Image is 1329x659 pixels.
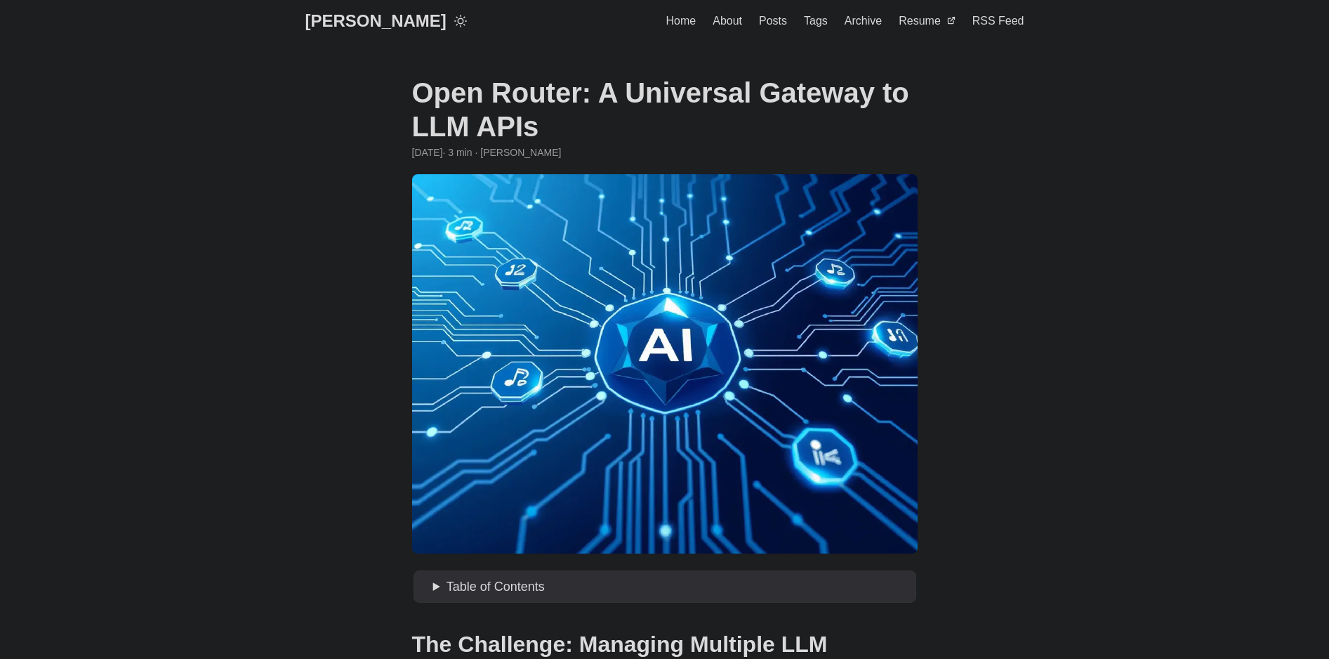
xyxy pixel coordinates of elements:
div: · 3 min · [PERSON_NAME] [412,145,918,160]
span: About [713,15,742,27]
span: Posts [759,15,787,27]
span: 2025-01-11 10:00:00 +0000 UTC [412,145,443,160]
h1: Open Router: A Universal Gateway to LLM APIs [412,76,918,143]
span: RSS Feed [972,15,1024,27]
span: Table of Contents [447,580,545,594]
span: Tags [804,15,828,27]
summary: Table of Contents [433,577,911,597]
span: Archive [845,15,882,27]
span: Home [666,15,696,27]
span: Resume [899,15,941,27]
